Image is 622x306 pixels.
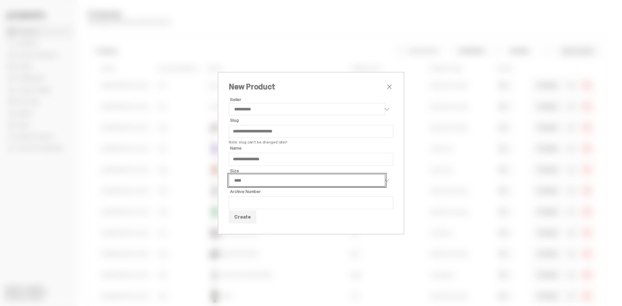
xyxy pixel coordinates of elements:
input: Slug [229,125,393,138]
span: Slug [230,118,393,122]
input: Archive Number [229,196,393,209]
select: Seller [229,103,385,115]
span: Name [230,146,393,150]
button: Create [229,210,256,223]
h2: New Product [229,83,386,91]
select: Size [229,174,385,187]
button: close [386,83,393,91]
span: Note: slug can't be changed later! [229,140,287,145]
span: Seller [230,97,393,102]
span: Size [230,168,393,173]
input: Name [229,153,393,166]
span: Archive Number [230,189,393,194]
